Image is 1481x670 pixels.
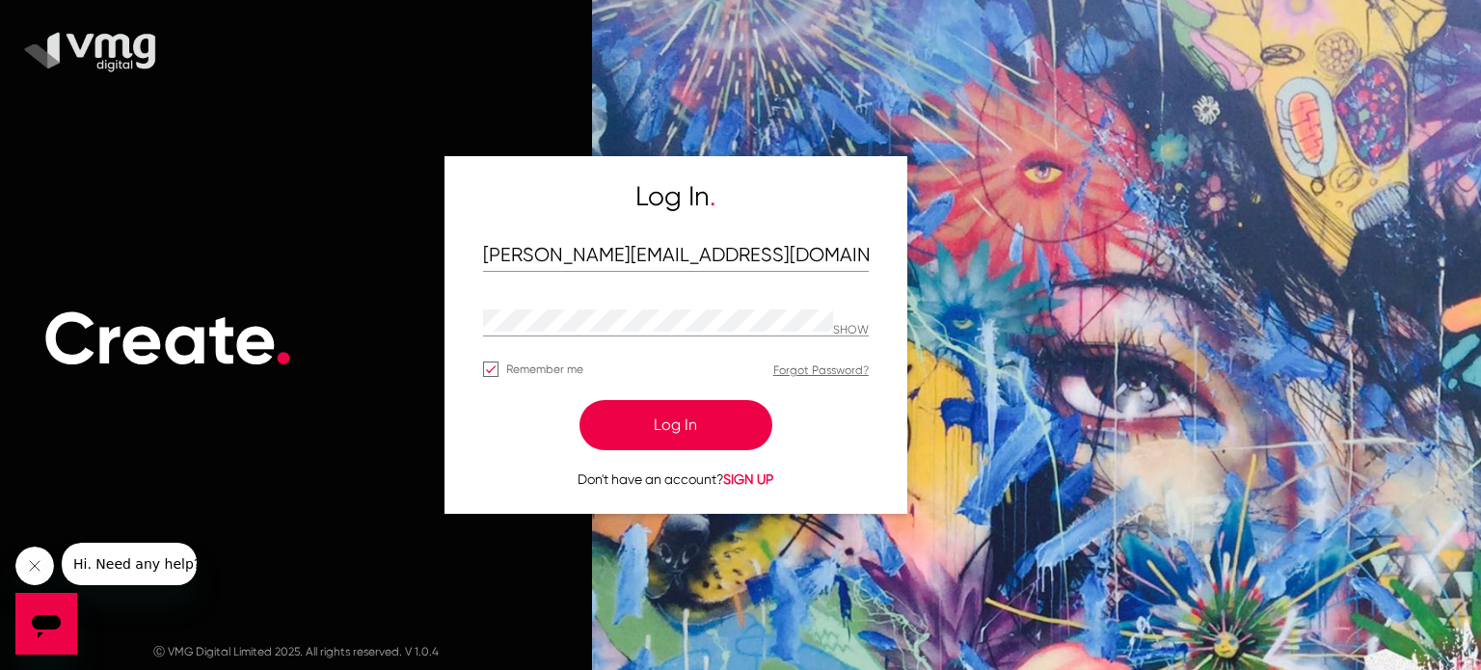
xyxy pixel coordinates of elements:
[15,593,77,655] iframe: Button to launch messaging window
[274,295,293,383] span: .
[15,547,54,585] iframe: Close message
[833,324,869,337] p: Hide password
[483,180,869,213] h5: Log In
[710,180,715,212] span: .
[723,471,773,487] span: SIGN UP
[12,13,139,29] span: Hi. Need any help?
[483,245,869,267] input: Email Address
[62,543,197,585] iframe: Message from company
[579,400,772,450] button: Log In
[773,363,869,377] a: Forgot Password?
[506,358,583,381] span: Remember me
[483,469,869,490] p: Don't have an account?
